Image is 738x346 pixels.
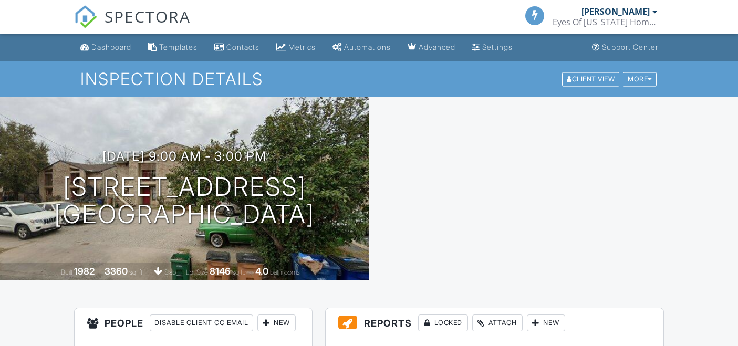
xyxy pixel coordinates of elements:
h3: [DATE] 9:00 am - 3:00 pm [102,149,266,163]
a: Advanced [403,38,460,57]
div: Metrics [288,43,316,51]
span: sq. ft. [129,268,144,276]
div: Attach [472,314,523,331]
a: Metrics [272,38,320,57]
div: Settings [482,43,513,51]
a: Dashboard [76,38,136,57]
div: 1982 [74,266,95,277]
div: Automations [344,43,391,51]
h3: People [75,308,312,338]
div: 8146 [210,266,231,277]
a: Contacts [210,38,264,57]
a: Automations (Basic) [328,38,395,57]
a: SPECTORA [74,14,191,36]
div: Support Center [602,43,658,51]
h1: [STREET_ADDRESS] [GEOGRAPHIC_DATA] [54,173,315,229]
a: Support Center [588,38,662,57]
div: Advanced [419,43,455,51]
span: Built [61,268,72,276]
div: Disable Client CC Email [150,314,253,331]
div: Locked [418,314,468,331]
div: 4.0 [255,266,268,277]
img: The Best Home Inspection Software - Spectora [74,5,97,28]
div: Client View [562,72,619,86]
div: New [257,314,296,331]
span: Lot Size [186,268,208,276]
span: bathrooms [270,268,300,276]
div: [PERSON_NAME] [581,6,650,17]
div: Contacts [226,43,259,51]
a: Templates [144,38,202,57]
div: Dashboard [91,43,131,51]
div: More [623,72,657,86]
div: New [527,314,565,331]
div: Eyes Of Texas Home Inspections [553,17,658,27]
span: sq.ft. [232,268,245,276]
span: SPECTORA [105,5,191,27]
span: slab [164,268,176,276]
div: Templates [159,43,198,51]
h1: Inspection Details [80,70,657,88]
div: 3360 [105,266,128,277]
a: Settings [468,38,517,57]
h3: Reports [326,308,664,338]
a: Client View [561,75,622,82]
